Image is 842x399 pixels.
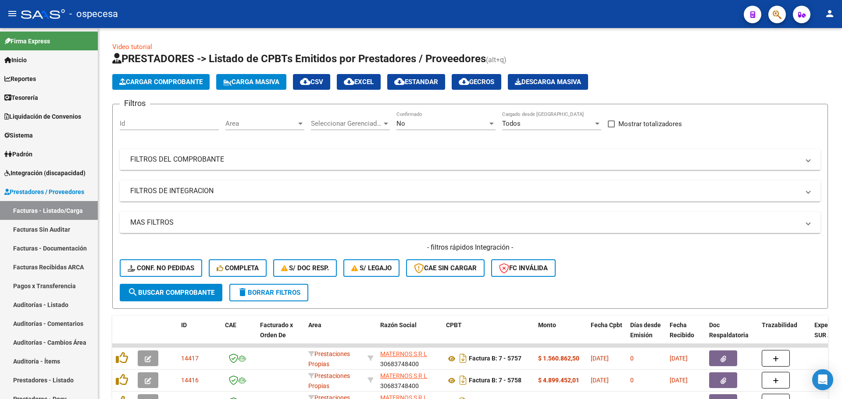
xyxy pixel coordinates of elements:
[223,78,279,86] span: Carga Masiva
[446,321,462,328] span: CPBT
[630,377,634,384] span: 0
[457,351,469,365] i: Descargar documento
[627,316,666,354] datatable-header-cell: Días desde Emisión
[459,76,469,87] mat-icon: cloud_download
[209,259,267,277] button: Completa
[128,264,194,272] span: Conf. no pedidas
[459,78,494,86] span: Gecros
[308,350,350,367] span: Prestaciones Propias
[812,369,833,390] div: Open Intercom Messenger
[670,355,688,362] span: [DATE]
[305,316,364,354] datatable-header-cell: Area
[237,289,300,297] span: Borrar Filtros
[4,74,36,84] span: Reportes
[515,78,581,86] span: Descarga Masiva
[293,74,330,90] button: CSV
[181,377,199,384] span: 14416
[257,316,305,354] datatable-header-cell: Facturado x Orden De
[4,36,50,46] span: Firma Express
[343,259,400,277] button: S/ legajo
[396,120,405,127] span: No
[181,355,199,362] span: 14417
[300,76,310,87] mat-icon: cloud_download
[120,149,821,170] mat-expansion-panel-header: FILTROS DEL COMPROBANTE
[120,243,821,252] h4: - filtros rápidos Integración -
[380,371,439,389] div: 30683748400
[709,321,749,339] span: Doc Respaldatoria
[4,149,32,159] span: Padrón
[469,355,521,362] strong: Factura B: 7 - 5757
[394,78,438,86] span: Estandar
[406,259,485,277] button: CAE SIN CARGAR
[120,97,150,109] h3: Filtros
[120,259,202,277] button: Conf. no pedidas
[502,120,521,127] span: Todos
[666,316,706,354] datatable-header-cell: Fecha Recibido
[394,76,405,87] mat-icon: cloud_download
[4,187,84,197] span: Prestadores / Proveedores
[535,316,587,354] datatable-header-cell: Monto
[130,155,799,164] mat-panel-title: FILTROS DEL COMPROBANTE
[337,74,381,90] button: EXCEL
[4,168,86,178] span: Integración (discapacidad)
[414,264,477,272] span: CAE SIN CARGAR
[344,78,374,86] span: EXCEL
[538,377,579,384] strong: $ 4.899.452,01
[308,372,350,389] span: Prestaciones Propias
[281,264,329,272] span: S/ Doc Resp.
[120,212,821,233] mat-expansion-panel-header: MAS FILTROS
[120,284,222,301] button: Buscar Comprobante
[380,321,417,328] span: Razón Social
[499,264,548,272] span: FC Inválida
[7,8,18,19] mat-icon: menu
[591,355,609,362] span: [DATE]
[119,78,203,86] span: Cargar Comprobante
[308,321,321,328] span: Area
[311,120,382,127] span: Seleccionar Gerenciador
[670,377,688,384] span: [DATE]
[630,355,634,362] span: 0
[128,287,138,297] mat-icon: search
[178,316,221,354] datatable-header-cell: ID
[380,349,439,367] div: 30683748400
[762,321,797,328] span: Trazabilidad
[237,287,248,297] mat-icon: delete
[508,74,588,90] app-download-masive: Descarga masiva de comprobantes (adjuntos)
[4,112,81,121] span: Liquidación de Convenios
[217,264,259,272] span: Completa
[824,8,835,19] mat-icon: person
[4,55,27,65] span: Inicio
[618,119,682,129] span: Mostrar totalizadores
[130,186,799,196] mat-panel-title: FILTROS DE INTEGRACION
[469,377,521,384] strong: Factura B: 7 - 5758
[225,321,236,328] span: CAE
[380,350,427,357] span: MATERNOS S R L
[344,76,354,87] mat-icon: cloud_download
[452,74,501,90] button: Gecros
[221,316,257,354] datatable-header-cell: CAE
[4,131,33,140] span: Sistema
[112,53,486,65] span: PRESTADORES -> Listado de CPBTs Emitidos por Prestadores / Proveedores
[112,43,152,51] a: Video tutorial
[706,316,758,354] datatable-header-cell: Doc Respaldatoria
[591,321,622,328] span: Fecha Cpbt
[120,180,821,201] mat-expansion-panel-header: FILTROS DE INTEGRACION
[130,218,799,227] mat-panel-title: MAS FILTROS
[670,321,694,339] span: Fecha Recibido
[112,74,210,90] button: Cargar Comprobante
[351,264,392,272] span: S/ legajo
[538,355,579,362] strong: $ 1.560.862,50
[491,259,556,277] button: FC Inválida
[587,316,627,354] datatable-header-cell: Fecha Cpbt
[591,377,609,384] span: [DATE]
[538,321,556,328] span: Monto
[216,74,286,90] button: Carga Masiva
[442,316,535,354] datatable-header-cell: CPBT
[229,284,308,301] button: Borrar Filtros
[181,321,187,328] span: ID
[630,321,661,339] span: Días desde Emisión
[508,74,588,90] button: Descarga Masiva
[380,372,427,379] span: MATERNOS S R L
[225,120,296,127] span: Area
[4,93,38,102] span: Tesorería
